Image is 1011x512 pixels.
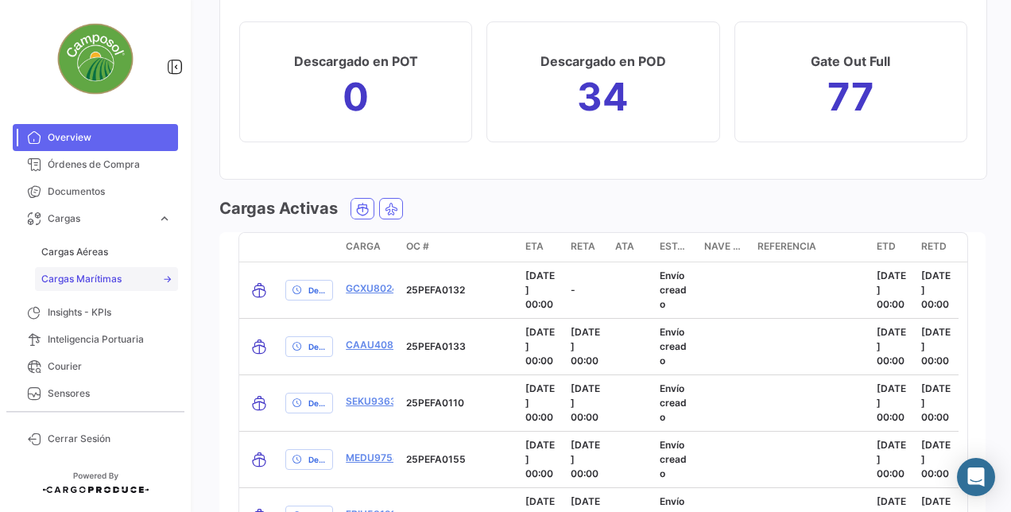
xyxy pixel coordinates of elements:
[525,239,544,254] span: ETA
[157,211,172,226] span: expand_more
[957,458,995,496] div: Abrir Intercom Messenger
[877,270,906,310] span: [DATE] 00:00
[704,239,744,254] span: Nave actual
[343,84,369,110] h1: 0
[406,339,513,354] p: 25PEFA0133
[41,272,122,286] span: Cargas Marítimas
[921,326,951,367] span: [DATE] 00:00
[346,239,381,254] span: Carga
[346,394,413,409] a: SEKU9363741
[525,439,555,479] span: [DATE] 00:00
[660,239,691,254] span: Estado
[56,19,135,99] img: d0e946ec-b6b7-478a-95a2-5c59a4021789.jpg
[308,397,326,409] span: Determinando el riesgo ...
[48,386,172,401] span: Sensores
[48,157,172,172] span: Órdenes de Compra
[48,432,172,446] span: Cerrar Sesión
[698,233,750,262] datatable-header-cell: Nave actual
[406,283,513,297] p: 25PEFA0132
[660,326,687,367] span: Envío creado
[751,233,870,262] datatable-header-cell: Referencia
[877,326,906,367] span: [DATE] 00:00
[921,239,947,254] span: RETD
[571,239,595,254] span: RETA
[540,50,666,72] h3: Descargado en POD
[13,380,178,407] a: Sensores
[519,233,564,262] datatable-header-cell: ETA
[13,326,178,353] a: Inteligencia Portuaria
[757,239,816,254] span: Referencia
[609,233,653,262] datatable-header-cell: ATA
[921,270,951,310] span: [DATE] 00:00
[571,326,600,367] span: [DATE] 00:00
[339,233,400,262] datatable-header-cell: Carga
[827,84,874,110] h1: 77
[577,84,629,110] h1: 34
[921,382,951,423] span: [DATE] 00:00
[279,233,339,262] datatable-header-cell: delayStatus
[294,50,418,72] h3: Descargado en POT
[48,359,172,374] span: Courier
[877,239,896,254] span: ETD
[653,233,698,262] datatable-header-cell: Estado
[346,338,416,352] a: CAAU4081822
[48,305,172,320] span: Insights - KPIs
[35,267,178,291] a: Cargas Marítimas
[13,151,178,178] a: Órdenes de Compra
[921,439,951,479] span: [DATE] 00:00
[811,50,890,72] h3: Gate Out Full
[406,396,513,410] p: 25PEFA0110
[13,124,178,151] a: Overview
[351,199,374,219] button: Ocean
[915,233,959,262] datatable-header-cell: RETD
[571,439,600,479] span: [DATE] 00:00
[346,281,414,296] a: GCXU8024721
[48,184,172,199] span: Documentos
[13,299,178,326] a: Insights - KPIs
[406,239,429,254] span: OC #
[346,451,416,465] a: MEDU9758777
[35,240,178,264] a: Cargas Aéreas
[308,340,326,353] span: Determinando el riesgo ...
[41,245,108,259] span: Cargas Aéreas
[525,382,555,423] span: [DATE] 00:00
[13,178,178,205] a: Documentos
[571,382,600,423] span: [DATE] 00:00
[660,439,687,479] span: Envío creado
[525,270,555,310] span: [DATE] 00:00
[219,197,338,219] h3: Cargas Activas
[870,233,915,262] datatable-header-cell: ETD
[308,453,326,466] span: Determinando el riesgo ...
[660,382,687,423] span: Envío creado
[564,233,609,262] datatable-header-cell: RETA
[660,270,687,310] span: Envío creado
[615,239,634,254] span: ATA
[48,211,151,226] span: Cargas
[571,284,575,296] span: -
[877,382,906,423] span: [DATE] 00:00
[380,199,402,219] button: Air
[406,452,513,467] p: 25PEFA0155
[13,353,178,380] a: Courier
[239,233,279,262] datatable-header-cell: transportMode
[308,284,326,297] span: Determinando el riesgo ...
[877,439,906,479] span: [DATE] 00:00
[525,326,555,367] span: [DATE] 00:00
[400,233,519,262] datatable-header-cell: OC #
[48,332,172,347] span: Inteligencia Portuaria
[48,130,172,145] span: Overview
